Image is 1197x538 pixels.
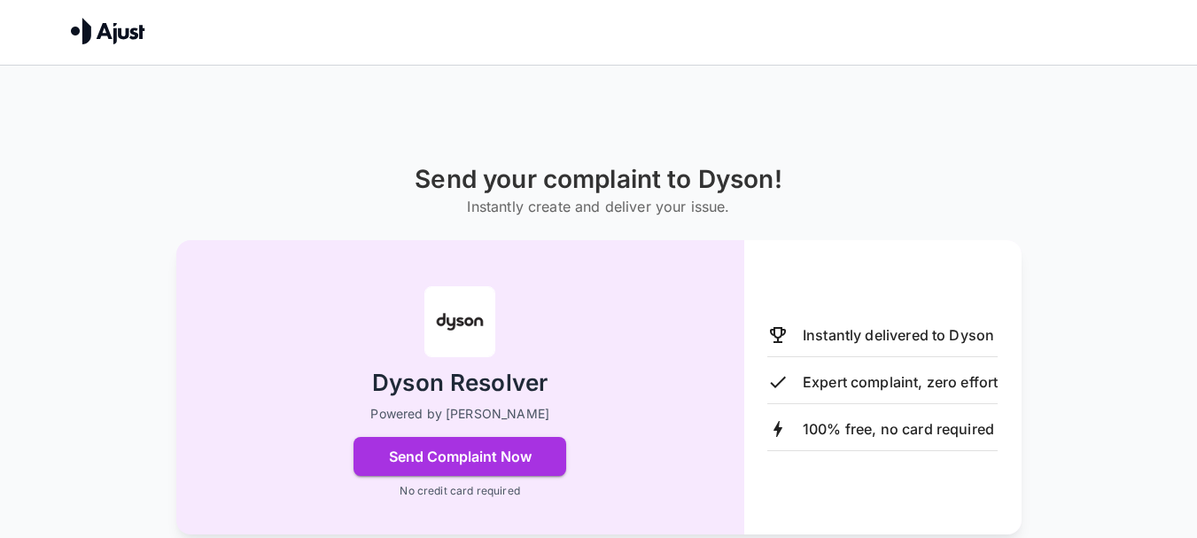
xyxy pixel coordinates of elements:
[803,418,994,440] p: 100% free, no card required
[424,286,495,357] img: Dyson
[370,405,549,423] p: Powered by [PERSON_NAME]
[415,194,781,219] h6: Instantly create and deliver your issue.
[71,18,145,44] img: Ajust
[803,371,998,393] p: Expert complaint, zero effort
[415,165,781,194] h1: Send your complaint to Dyson!
[372,368,548,399] h2: Dyson Resolver
[354,437,566,476] button: Send Complaint Now
[803,324,994,346] p: Instantly delivered to Dyson
[400,483,519,499] p: No credit card required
